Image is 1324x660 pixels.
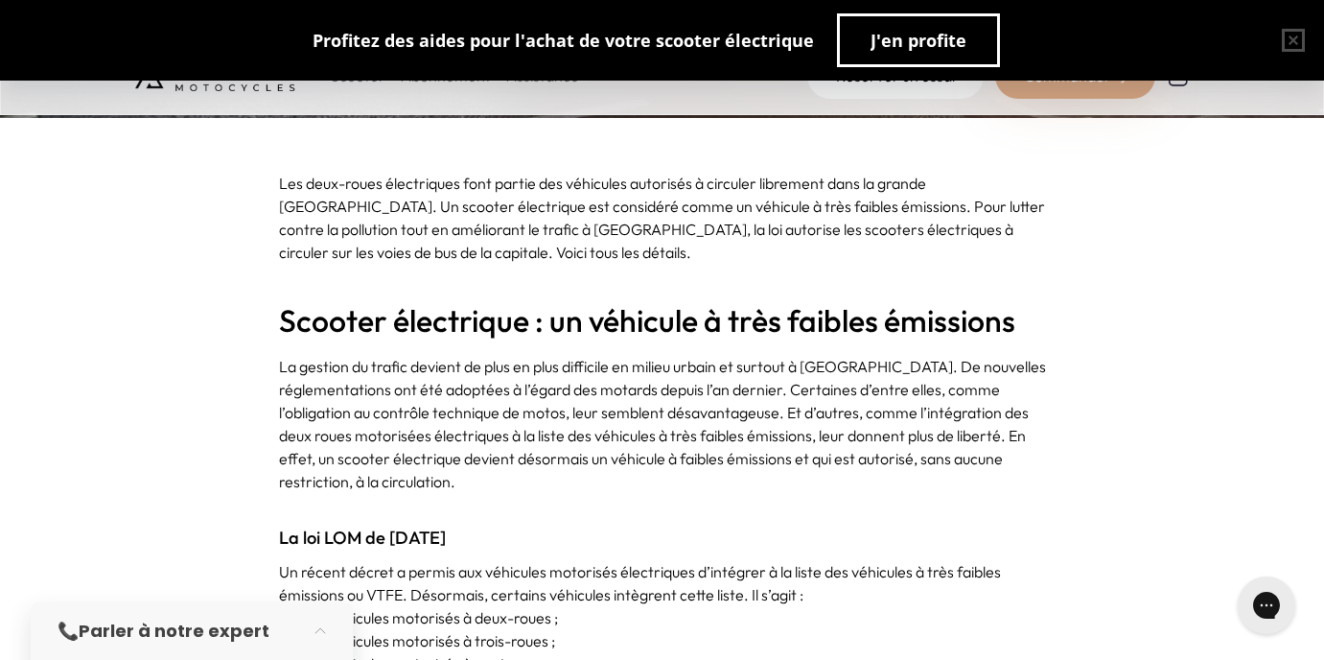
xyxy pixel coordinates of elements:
[279,172,1046,264] p: Les deux-roues électriques font partie des véhicules autorisés à circuler librement dans la grand...
[279,301,1015,340] strong: Scooter électrique : un véhicule à très faibles émissions
[279,355,1046,493] p: La gestion du trafic devient de plus en plus difficile en milieu urbain et surtout à [GEOGRAPHIC_...
[279,606,1046,629] p: ▪️ des véhicules motorisés à deux-roues ;
[279,527,446,549] strong: La loi LOM de [DATE]
[1228,570,1305,641] iframe: Gorgias live chat messenger
[279,560,1046,606] p: Un récent décret a permis aux véhicules motorisés électriques d’intégrer à la liste des véhicules...
[279,629,1046,652] p: ▪️ des véhicules motorisés à trois-roues ;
